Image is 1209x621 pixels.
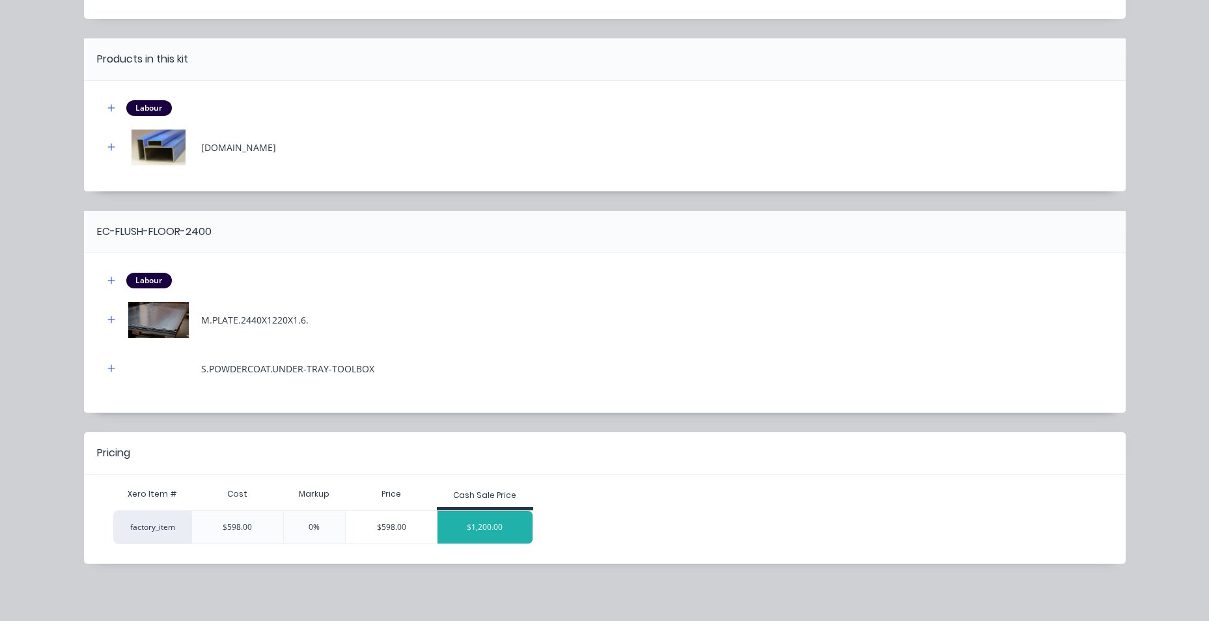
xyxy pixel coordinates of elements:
div: Cost [191,481,283,507]
img: M.PLATE.2440X1220X1.6. [126,302,191,338]
div: M.PLATE.2440X1220X1.6. [201,313,309,327]
div: Labour [126,273,172,288]
div: S.POWDERCOAT.UNDER-TRAY-TOOLBOX [201,362,374,376]
div: factory_item [113,510,191,544]
img: M.RHS.40X40X2.BLUE [126,130,191,165]
div: EC-FLUSH-FLOOR-2400 [97,224,212,240]
div: Cash Sale Price [453,490,516,501]
div: Markup [283,481,346,507]
div: [DOMAIN_NAME] [201,141,276,154]
div: $598.00 [346,511,437,544]
div: $598.00 [191,510,283,544]
div: 0% [283,510,346,544]
div: $1,200.00 [438,511,533,544]
div: Pricing [97,445,130,461]
div: Price [345,481,437,507]
div: Labour [126,100,172,116]
div: Xero Item # [113,481,191,507]
div: Products in this kit [97,51,188,67]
